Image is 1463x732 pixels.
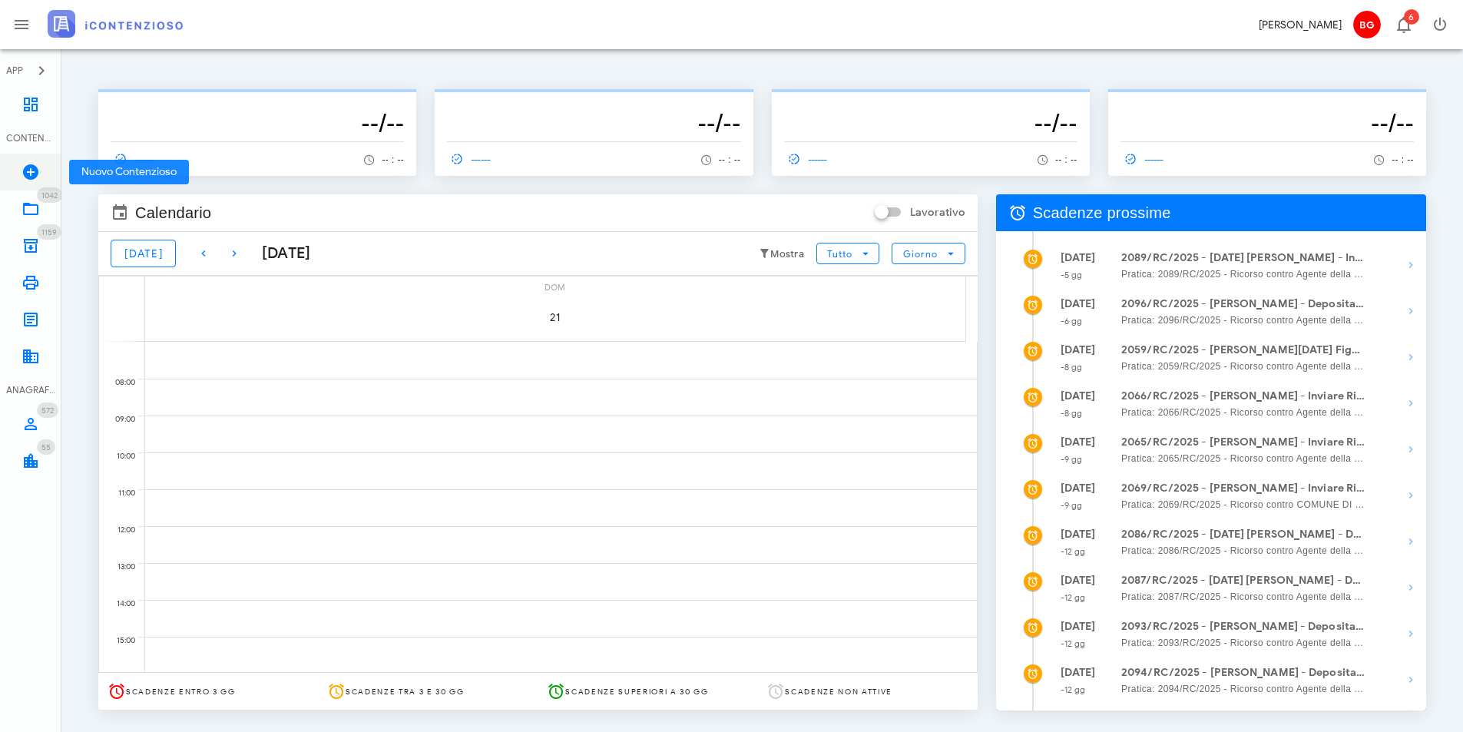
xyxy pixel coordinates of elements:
button: Mostra dettagli [1395,296,1426,326]
span: Scadenze superiori a 30 gg [565,687,708,697]
span: -- : -- [1392,154,1414,165]
small: Mostra [770,248,804,260]
span: 1042 [41,190,58,200]
div: [PERSON_NAME] [1259,17,1342,33]
div: 15:00 [99,632,138,649]
p: -------------- [1120,95,1414,108]
label: Lavorativo [910,205,965,220]
img: logo-text-2x.png [48,10,183,38]
span: Distintivo [37,402,58,418]
button: Mostra dettagli [1395,388,1426,419]
h3: --/-- [111,108,404,138]
p: -------------- [111,95,404,108]
span: Pratica: 2089/RC/2025 - Ricorso contro Agente della Riscossione - prov. di Ragusa [1121,267,1365,282]
button: Mostra dettagli [1395,342,1426,373]
strong: 2096/RC/2025 - [PERSON_NAME] - Deposita la Costituzione in [GEOGRAPHIC_DATA] [1121,296,1365,313]
button: Mostra dettagli [1395,572,1426,603]
small: -12 gg [1061,592,1086,603]
span: Scadenze non attive [785,687,892,697]
strong: [DATE] [1061,528,1096,541]
h3: --/-- [1120,108,1414,138]
h3: --/-- [784,108,1077,138]
span: ------ [1120,152,1165,166]
small: -8 gg [1061,362,1083,373]
span: Pratica: 2087/RC/2025 - Ricorso contro Agente della Riscossione - prov. di Ragusa, Consorzio Di B... [1121,589,1365,604]
span: -- : -- [719,154,741,165]
h3: --/-- [447,108,740,138]
span: Scadenze entro 3 gg [126,687,236,697]
span: ------ [111,152,155,166]
a: ------ [784,148,835,170]
span: -- : -- [1055,154,1077,165]
strong: [DATE] [1061,297,1096,310]
span: Scadenze prossime [1033,200,1171,225]
strong: 2094/RC/2025 - [PERSON_NAME] - Deposita la Costituzione in [GEOGRAPHIC_DATA] [1121,664,1365,681]
button: Mostra dettagli [1395,434,1426,465]
span: Pratica: 2086/RC/2025 - Ricorso contro Agente della Riscossione - prov. di Ragusa, Consorzio Di B... [1121,543,1365,558]
strong: [DATE] [1061,343,1096,356]
span: [DATE] [124,247,163,260]
strong: 2069/RC/2025 - [PERSON_NAME] - Inviare Ricorso [1121,480,1365,497]
button: Mostra dettagli [1395,250,1426,280]
div: 12:00 [99,522,138,538]
span: Scadenze tra 3 e 30 gg [346,687,465,697]
div: 16:00 [99,669,138,686]
span: Pratica: 2094/RC/2025 - Ricorso contro Agente della Riscossione - prov. di Ragusa, Consorzio Di B... [1121,681,1365,697]
span: Distintivo [37,439,55,455]
strong: 2066/RC/2025 - [PERSON_NAME] - Inviare Ricorso [1121,388,1365,405]
strong: 2087/RC/2025 - [DATE] [PERSON_NAME] - Deposita la Costituzione in [GEOGRAPHIC_DATA] [1121,572,1365,589]
small: -9 gg [1061,500,1083,511]
div: 08:00 [99,374,138,391]
p: -------------- [447,95,740,108]
span: ------ [784,152,829,166]
span: Pratica: 2066/RC/2025 - Ricorso contro Agente della Riscossione - prov. di [GEOGRAPHIC_DATA] [1121,405,1365,420]
span: ------ [447,152,492,166]
strong: [DATE] [1061,436,1096,449]
a: ------ [111,148,161,170]
small: -12 gg [1061,546,1086,557]
strong: 2059/RC/2025 - [PERSON_NAME][DATE] Figura - Inviare Ricorso [1121,342,1365,359]
button: Mostra dettagli [1395,526,1426,557]
div: 10:00 [99,448,138,465]
small: -12 gg [1061,638,1086,649]
strong: 2089/RC/2025 - [DATE] [PERSON_NAME] - Inviare Ricorso [1121,250,1365,267]
strong: [DATE] [1061,251,1096,264]
a: ------ [1120,148,1171,170]
span: Pratica: 2093/RC/2025 - Ricorso contro Agente della Riscossione - prov. di Ragusa, Consorzio Di B... [1121,635,1365,651]
div: ANAGRAFICA [6,383,55,397]
strong: [DATE] [1061,389,1096,402]
small: -9 gg [1061,454,1083,465]
strong: 2093/RC/2025 - [PERSON_NAME] - Deposita la Costituzione in Giudizio [1121,618,1365,635]
span: 1159 [41,227,57,237]
span: Distintivo [1404,9,1419,25]
a: ------ [447,148,498,170]
span: -- : -- [382,154,404,165]
span: 21 [534,311,577,324]
div: 13:00 [99,558,138,575]
small: -12 gg [1061,684,1086,695]
button: Distintivo [1385,6,1422,43]
button: BG [1348,6,1385,43]
button: [DATE] [111,240,176,267]
small: -5 gg [1061,270,1083,280]
span: Tutto [826,248,852,260]
strong: 2065/RC/2025 - [PERSON_NAME] - Inviare Ricorso [1121,434,1365,451]
strong: 2086/RC/2025 - [DATE] [PERSON_NAME] - Deposita la Costituzione in [GEOGRAPHIC_DATA] [1121,526,1365,543]
span: Calendario [135,200,211,225]
span: Pratica: 2096/RC/2025 - Ricorso contro Agente della Riscossione - prov. di [GEOGRAPHIC_DATA] [1121,313,1365,328]
button: Mostra dettagli [1395,480,1426,511]
span: Giorno [902,248,938,260]
button: Tutto [816,243,879,264]
small: -8 gg [1061,408,1083,419]
span: Distintivo [37,187,62,203]
button: Mostra dettagli [1395,664,1426,695]
strong: [DATE] [1061,666,1096,679]
div: 14:00 [99,595,138,612]
div: [DATE] [250,242,311,265]
span: Pratica: 2059/RC/2025 - Ricorso contro Agente della Riscossione - prov. di [GEOGRAPHIC_DATA] [1121,359,1365,374]
span: Distintivo [37,224,61,240]
span: Pratica: 2069/RC/2025 - Ricorso contro COMUNE DI [GEOGRAPHIC_DATA] [1121,497,1365,512]
span: Pratica: 2065/RC/2025 - Ricorso contro Agente della Riscossione - prov. di [GEOGRAPHIC_DATA] [1121,451,1365,466]
span: BG [1353,11,1381,38]
span: 572 [41,406,54,416]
